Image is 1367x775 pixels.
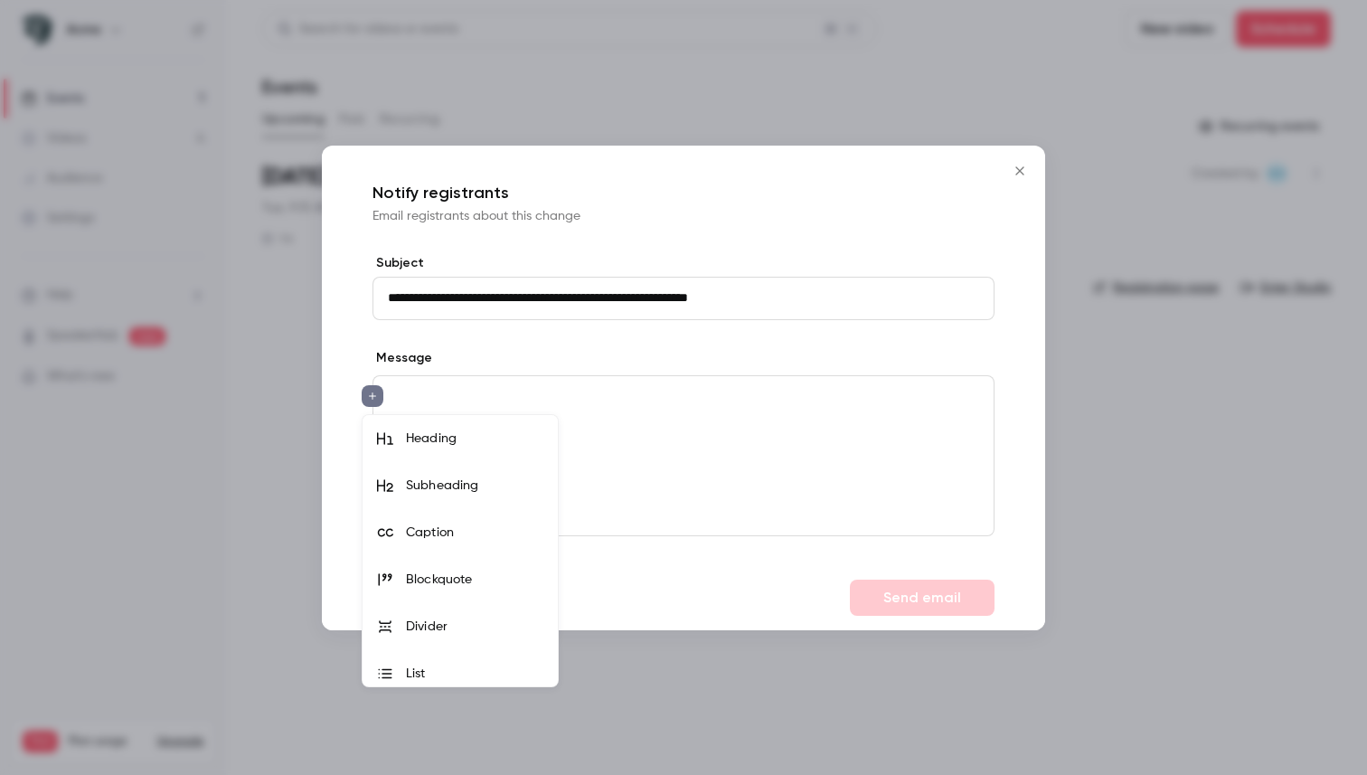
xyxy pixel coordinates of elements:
div: Caption [406,524,543,542]
div: Divider [406,618,543,636]
div: Heading [406,430,543,448]
div: Subheading [406,477,543,495]
div: Blockquote [406,571,543,589]
div: List [406,665,543,683]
